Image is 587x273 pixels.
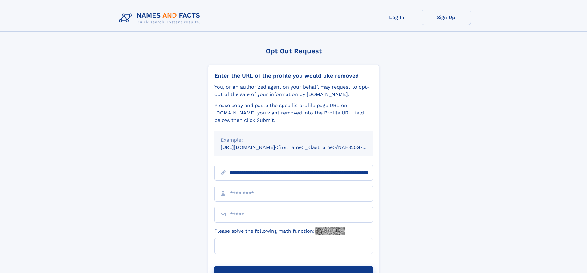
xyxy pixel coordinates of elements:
[372,10,422,25] a: Log In
[221,144,385,150] small: [URL][DOMAIN_NAME]<firstname>_<lastname>/NAF325G-xxxxxxxx
[214,72,373,79] div: Enter the URL of the profile you would like removed
[221,136,367,144] div: Example:
[208,47,379,55] div: Opt Out Request
[214,227,345,235] label: Please solve the following math function:
[422,10,471,25] a: Sign Up
[214,83,373,98] div: You, or an authorized agent on your behalf, may request to opt-out of the sale of your informatio...
[116,10,205,26] img: Logo Names and Facts
[214,102,373,124] div: Please copy and paste the specific profile page URL on [DOMAIN_NAME] you want removed into the Pr...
